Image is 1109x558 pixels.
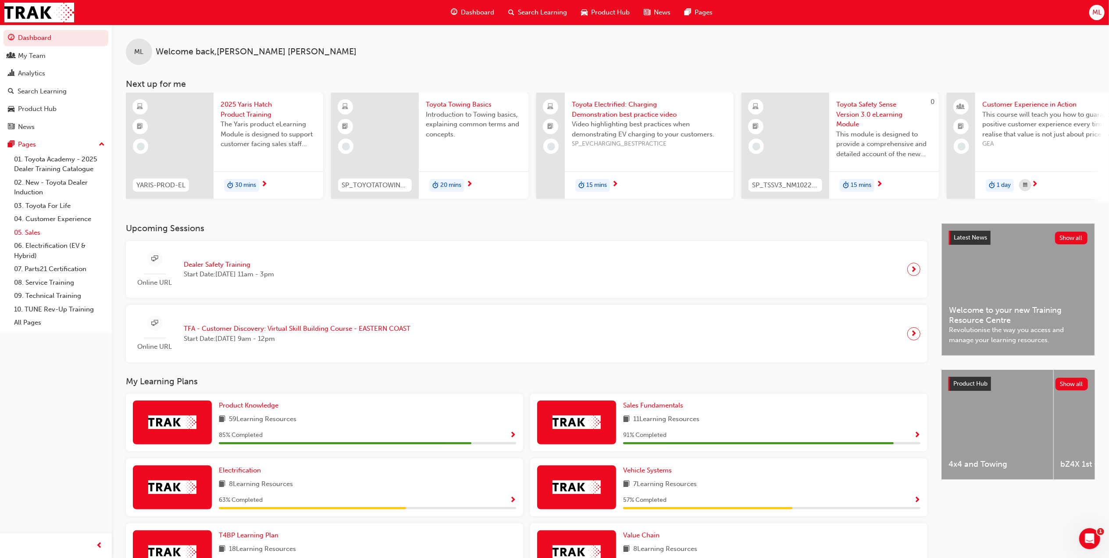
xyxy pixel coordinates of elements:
span: calendar-icon [1023,180,1027,191]
button: Show all [1056,378,1088,390]
span: learningRecordVerb_NONE-icon [958,143,966,150]
div: Product Hub [18,104,57,114]
span: Toyota Towing Basics [426,100,521,110]
button: Show Progress [510,430,516,441]
div: My Team [18,51,46,61]
img: Trak [4,3,74,22]
span: learningResourceType_ELEARNING-icon [137,101,143,113]
span: guage-icon [451,7,457,18]
span: 1 day [997,180,1011,190]
span: ML [1092,7,1102,18]
span: ML [135,47,144,57]
a: Toyota Electrified: Charging Demonstration best practice videoVideo highlighting best practices w... [536,93,734,199]
button: DashboardMy TeamAnalyticsSearch LearningProduct HubNews [4,28,108,136]
span: learningRecordVerb_NONE-icon [752,143,760,150]
span: book-icon [219,414,225,425]
span: T4BP Learning Plan [219,531,278,539]
span: book-icon [623,414,630,425]
span: 1 [1097,528,1104,535]
span: 4x4 and Towing [949,459,1046,469]
a: 01. Toyota Academy - 2025 Dealer Training Catalogue [11,153,108,176]
span: Value Chain [623,531,660,539]
span: up-icon [99,139,105,150]
a: Electrification [219,465,264,476]
a: Analytics [4,65,108,82]
span: pages-icon [8,141,14,149]
a: Value Chain [623,530,663,540]
button: Show Progress [510,495,516,506]
a: All Pages [11,316,108,329]
a: Latest NewsShow all [949,231,1088,245]
span: Vehicle Systems [623,466,672,474]
span: chart-icon [8,70,14,78]
span: Product Knowledge [219,401,278,409]
span: Search Learning [518,7,567,18]
span: Start Date: [DATE] 9am - 12pm [184,334,410,344]
span: next-icon [911,263,917,275]
span: duration-icon [578,180,585,191]
a: Sales Fundamentals [623,401,687,411]
span: 11 Learning Resources [633,414,699,425]
h3: My Learning Plans [126,376,927,386]
a: 04. Customer Experience [11,212,108,226]
span: SP_TSSV3_NM1022_EL [752,180,819,190]
a: guage-iconDashboard [444,4,501,21]
a: 09. Technical Training [11,289,108,303]
span: Electrification [219,466,261,474]
div: Pages [18,139,36,150]
button: Show Progress [914,495,920,506]
span: book-icon [219,544,225,555]
span: Show Progress [510,497,516,504]
span: This module is designed to provide a comprehensive and detailed account of the new enhanced Toyot... [836,129,932,159]
span: Sales Fundamentals [623,401,683,409]
a: T4BP Learning Plan [219,530,282,540]
button: Show all [1055,232,1088,244]
span: YARIS-PROD-EL [136,180,185,190]
span: booktick-icon [753,121,759,132]
span: Revolutionise the way you access and manage your learning resources. [949,325,1088,345]
h3: Upcoming Sessions [126,223,927,233]
a: 10. TUNE Rev-Up Training [11,303,108,316]
span: The Yaris product eLearning Module is designed to support customer facing sales staff with introd... [221,119,316,149]
a: Search Learning [4,83,108,100]
a: Vehicle Systems [623,465,675,476]
span: Welcome to your new Training Resource Centre [949,305,1088,325]
div: Analytics [18,68,45,79]
span: duration-icon [989,180,995,191]
span: duration-icon [227,180,233,191]
a: 07. Parts21 Certification [11,262,108,276]
a: 0SP_TSSV3_NM1022_ELToyota Safety Sense Version 3.0 eLearning ModuleThis module is designed to pro... [742,93,939,199]
span: Latest News [954,234,987,241]
span: 8 Learning Resources [229,479,293,490]
button: Pages [4,136,108,153]
div: News [18,122,35,132]
span: 15 mins [851,180,871,190]
span: Start Date: [DATE] 11am - 3pm [184,269,274,279]
span: 7 Learning Resources [633,479,697,490]
a: 06. Electrification (EV & Hybrid) [11,239,108,262]
a: pages-iconPages [678,4,720,21]
span: news-icon [8,123,14,131]
span: 30 mins [235,180,256,190]
span: next-icon [1031,181,1038,189]
span: sessionType_ONLINE_URL-icon [152,318,158,329]
span: people-icon [958,101,964,113]
span: booktick-icon [342,121,349,132]
span: 15 mins [586,180,607,190]
span: next-icon [876,181,883,189]
span: Video highlighting best practices when demonstrating EV charging to your customers. [572,119,727,139]
span: SP_EVCHARGING_BESTPRACTICE [572,139,727,149]
a: 08. Service Training [11,276,108,290]
img: Trak [148,415,196,429]
span: learningRecordVerb_NONE-icon [342,143,350,150]
span: Show Progress [914,432,920,440]
span: 18 Learning Resources [229,544,296,555]
h3: Next up for me [112,79,1109,89]
span: next-icon [612,181,618,189]
span: 59 Learning Resources [229,414,296,425]
a: news-iconNews [637,4,678,21]
button: ML [1089,5,1105,20]
iframe: Intercom live chat [1079,528,1100,549]
span: 63 % Completed [219,495,263,505]
img: Trak [553,415,601,429]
